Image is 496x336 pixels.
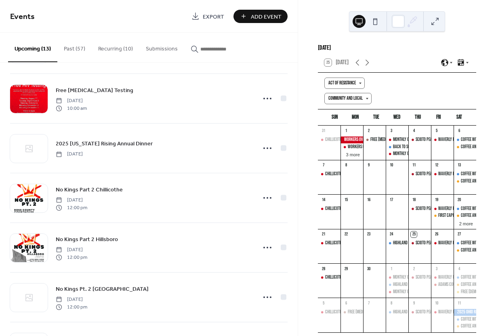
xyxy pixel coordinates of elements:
div: 9 [366,162,372,168]
div: Coffee and Talk with First Capital Pride [454,247,476,254]
div: Highland County Democratic Conversations at HQ [393,240,472,247]
div: Free Transgender History Summit: Dayton Library [454,289,476,296]
div: 25 [411,231,417,237]
div: Chillicothe Protests Every Sunday Morning [318,240,340,247]
div: Back to School With HB 8 Virtual Workshop [386,144,408,151]
div: Scioto Peace and Justice Protest for Palestine [408,136,431,143]
a: Add Event [233,10,288,23]
div: Back to School With HB 8 Virtual Workshop [393,144,464,151]
div: Thu [408,109,428,126]
div: Waverly Protest Every Friday [431,136,454,143]
div: Waverly Protest Every [DATE] [438,171,485,178]
div: 6 [456,128,462,134]
a: No Kings Part 2 Chillicothe [56,185,123,194]
button: Upcoming (13) [8,33,57,62]
span: [DATE] [56,296,87,303]
a: No Kings Part 2 Hillsboro [56,235,118,244]
div: Chillicothe Protests Every [DATE] Morning [325,136,393,143]
div: Workers Over Billionaires Clermont County [340,144,363,151]
div: Coffee and Talk with First Capital Pride [454,144,476,151]
div: Wed [387,109,407,126]
div: 24 [388,231,394,237]
div: 14 [320,197,326,203]
div: Fri [428,109,449,126]
span: Free [MEDICAL_DATA] Testing [56,86,133,95]
div: 23 [366,231,372,237]
div: 3 [388,128,394,134]
div: 4 [411,128,417,134]
div: Chillicothe Protests Every Sunday Morning [318,136,340,143]
div: Sun [324,109,345,126]
div: Chillicothe Protests Every Sunday Morning [318,206,340,212]
div: Workers over Billionaires Protests [340,136,363,143]
div: Monthly Group Meeting (5pm) [393,136,440,143]
div: 16 [366,197,372,203]
div: 20 [456,197,462,203]
a: Export [185,10,230,23]
div: 21 [320,231,326,237]
div: Monthly Group Meeting (5pm) [386,274,408,281]
div: Waverly Protest Every Friday [431,171,454,178]
div: 8 [343,162,349,168]
div: Chillicothe Protests Every Sunday Morning [318,274,340,281]
div: Monthly Group Meeting (5pm) [386,136,408,143]
div: 10 [433,300,439,306]
div: Waverly Protest Every [DATE] [438,136,485,143]
span: 2025 [US_STATE] Rising Annual Dinner [56,140,153,148]
div: Monthly Group Meeting (8pm) [386,289,408,296]
button: 3 more [343,151,363,157]
div: 19 [433,197,439,203]
span: 12:00 pm [56,254,87,261]
span: Events [10,9,35,25]
div: 31 [320,128,326,134]
button: 2 more [456,220,476,227]
span: 12:00 pm [56,303,87,311]
div: Coffee with the Dems (Scioto County) [454,240,476,247]
button: Submissions [139,33,184,61]
div: Chillicothe Protests Every [DATE] Morning [325,171,393,178]
div: Free [MEDICAL_DATA] Testing [370,136,414,143]
div: Waverly Protest Every [DATE] [438,274,485,281]
div: 29 [343,266,349,272]
div: 15 [343,197,349,203]
div: [DATE] [318,43,476,53]
div: 7 [320,162,326,168]
div: 5 [320,300,326,306]
div: Monthly Group Meeting (8pm) [386,151,408,157]
div: Scioto Peace and Justice Protest for Palestine [408,309,431,316]
div: Scioto Peace and Justice Protest for Palestine [408,274,431,281]
div: 4 [456,266,462,272]
div: 17 [388,197,394,203]
div: Waverly Protest Every [DATE] [438,309,485,316]
button: Recurring (10) [92,33,139,61]
button: Past (57) [57,33,92,61]
span: 12:00 pm [56,204,87,211]
div: Highland County Democratic Conversations at HQ [386,281,408,288]
div: Waverly Protest Every [DATE] [438,206,485,212]
div: 2 [411,266,417,272]
div: Coffee and Talk with First Capital Pride [454,212,476,219]
div: Tue [366,109,387,126]
div: 9 [411,300,417,306]
div: Coffee and Talk with First Capital Pride [454,281,476,288]
div: Coffee with the Dems (Scioto County) [454,206,476,212]
div: 7 [366,300,372,306]
span: No Kings Part 2 Chillicothe [56,186,123,194]
div: Scioto Peace and Justice Protest for Palestine [408,240,431,247]
div: 28 [320,266,326,272]
div: Chillicothe Protests Every [DATE] Morning [325,309,393,316]
div: 2 [366,128,372,134]
div: Waverly Protest Every [DATE] [438,240,485,247]
div: Free HIV Testing [340,309,363,316]
div: Workers Over Billionaires [GEOGRAPHIC_DATA] [348,144,420,151]
div: Scioto Peace and Justice Protest for Palestine [408,206,431,212]
span: Export [203,13,224,21]
div: 5 [433,128,439,134]
div: Highland County Democratic Conversations at HQ [393,281,472,288]
div: 3 [433,266,439,272]
div: 11 [456,300,462,306]
div: 13 [456,162,462,168]
div: 1 [343,128,349,134]
span: [DATE] [56,246,87,254]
